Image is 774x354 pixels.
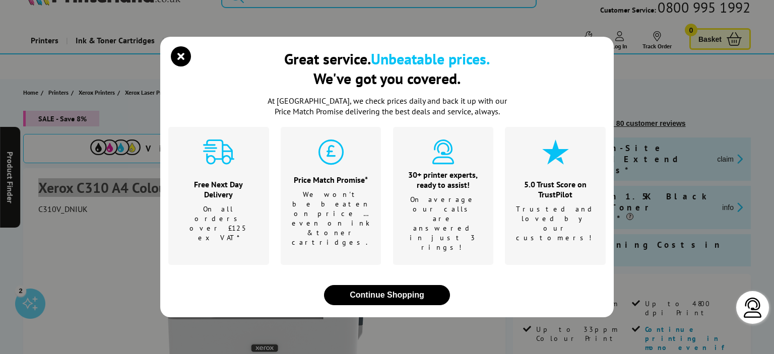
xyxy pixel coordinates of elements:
[324,285,450,305] button: close modal
[181,204,256,243] p: On all orders over £125 ex VAT*
[743,298,763,318] img: user-headset-light.svg
[173,49,188,64] button: close modal
[292,175,370,185] div: Price Match Promise*
[261,96,513,117] p: At [GEOGRAPHIC_DATA], we check prices daily and back it up with our Price Match Promise deliverin...
[516,204,595,243] p: Trusted and loved by our customers!
[371,49,490,68] b: Unbeatable prices.
[406,195,481,252] p: On average our calls are answered in just 3 rings!
[516,179,595,199] div: 5.0 Trust Score on TrustPilot
[181,179,256,199] div: Free Next Day Delivery
[292,190,370,247] p: We won't be beaten on price …even on ink & toner cartridges.
[284,49,490,88] div: Great service. We've got you covered.
[406,170,481,190] div: 30+ printer experts, ready to assist!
